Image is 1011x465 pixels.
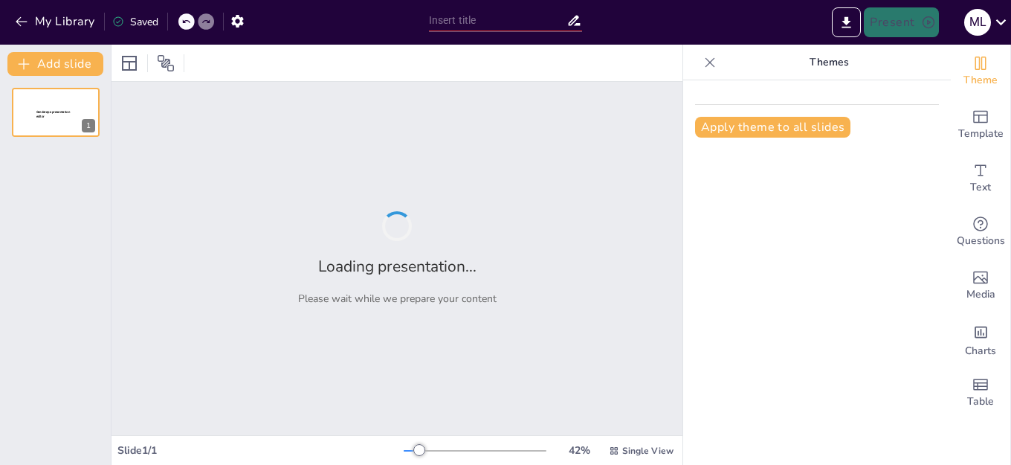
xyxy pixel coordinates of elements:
[117,51,141,75] div: Layout
[864,7,938,37] button: Present
[970,179,991,196] span: Text
[951,98,1010,152] div: Add ready made slides
[82,119,95,132] div: 1
[964,9,991,36] div: M L
[112,15,158,29] div: Saved
[429,10,567,31] input: Insert title
[36,110,70,118] span: Sendsteps presentation editor
[832,7,861,37] button: Export to PowerPoint
[622,445,674,457] span: Single View
[298,292,497,306] p: Please wait while we prepare your content
[695,117,850,138] button: Apply theme to all slides
[11,10,101,33] button: My Library
[951,152,1010,205] div: Add text boxes
[964,7,991,37] button: M L
[7,52,103,76] button: Add slide
[722,45,936,80] p: Themes
[951,45,1010,98] div: Change the overall theme
[157,54,175,72] span: Position
[958,126,1004,142] span: Template
[561,443,597,458] div: 42 %
[951,366,1010,420] div: Add a table
[951,259,1010,312] div: Add images, graphics, shapes or video
[957,233,1005,249] span: Questions
[117,443,404,458] div: Slide 1 / 1
[951,312,1010,366] div: Add charts and graphs
[951,205,1010,259] div: Get real-time input from your audience
[963,72,998,89] span: Theme
[318,256,477,277] h2: Loading presentation...
[965,343,996,359] span: Charts
[12,88,100,137] div: 1
[967,394,994,410] span: Table
[966,286,995,303] span: Media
